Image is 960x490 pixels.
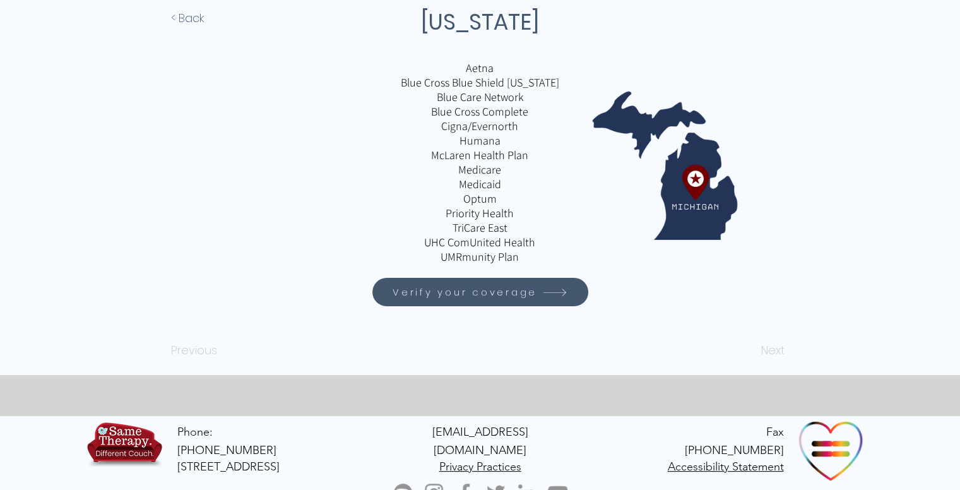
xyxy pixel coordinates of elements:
span: Next [761,342,785,359]
p: McLaren Health Plan [333,148,627,162]
p: Medicaid [333,177,627,191]
a: Phone: [PHONE_NUMBER] [177,425,276,457]
p: UMRmunity Plan [333,249,627,264]
p: Medicare [333,162,627,177]
button: Previous [171,337,254,362]
p: Humana [333,133,627,148]
p: Priority Health [333,206,627,220]
p: TriCare East [333,220,627,235]
a: Privacy Practices [439,459,521,474]
a: Verify your coverage [372,278,588,306]
a: < Back [171,5,254,30]
p: Aetna [333,61,627,75]
a: Accessibility Statement [668,459,784,474]
span: < Back [171,9,204,27]
p: Blue Cross Complete [333,104,627,119]
img: Ally Organization [797,416,865,484]
span: Previous [171,342,217,359]
img: TBH.US [85,420,165,475]
p: Blue Care Network [333,90,627,104]
p: Cigna/Evernorth [333,119,627,133]
img: California [591,90,741,240]
h1: [US_STATE] [338,5,622,39]
button: Next [687,337,785,362]
p: UHC ComUnited Health [333,235,627,249]
a: [EMAIL_ADDRESS][DOMAIN_NAME] [432,424,528,457]
p: Optum [333,191,627,206]
span: [EMAIL_ADDRESS][DOMAIN_NAME] [432,425,528,457]
span: Verify your coverage [393,285,537,299]
p: Blue Cross Blue Shield [US_STATE] [333,75,627,90]
span: [STREET_ADDRESS] [177,460,280,474]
